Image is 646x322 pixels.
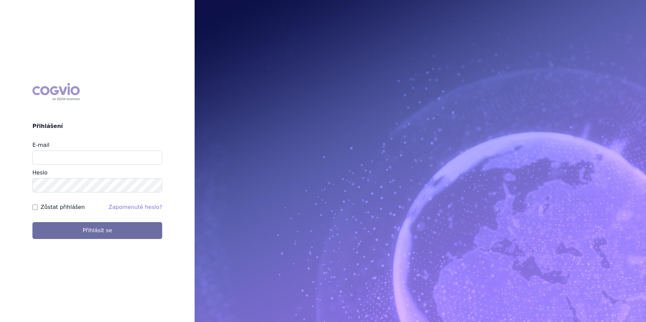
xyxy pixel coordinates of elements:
label: Zůstat přihlášen [41,203,85,211]
label: E-mail [32,142,49,148]
button: Přihlásit se [32,222,162,239]
div: COGVIO [32,83,80,101]
a: Zapomenuté heslo? [108,204,162,210]
label: Heslo [32,169,47,176]
h2: Přihlášení [32,122,162,130]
